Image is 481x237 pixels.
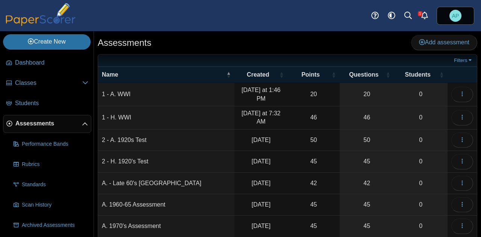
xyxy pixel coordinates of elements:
[251,201,270,208] time: Mar 13, 2025 at 10:27 AM
[287,130,340,151] td: 50
[279,71,284,78] span: Created : Activate to sort
[3,115,91,133] a: Assessments
[331,71,336,78] span: Points : Activate to sort
[251,223,270,229] time: May 5, 2025 at 8:28 AM
[251,180,270,186] time: Apr 1, 2025 at 10:46 AM
[11,216,91,234] a: Archived Assessments
[3,95,91,113] a: Students
[343,71,384,79] span: Questions
[394,194,448,215] a: 0
[98,36,151,49] h1: Assessments
[242,87,281,101] time: Sep 19, 2025 at 1:46 PM
[398,71,438,79] span: Students
[394,130,448,151] a: 0
[98,130,234,151] td: 2 - A. 1920s Test
[11,135,91,153] a: Performance Bands
[98,194,234,216] td: A. 1960-65 Assessment
[340,151,394,172] a: 45
[340,173,394,194] a: 42
[22,222,88,229] span: Archived Assessments
[15,99,88,107] span: Students
[291,71,330,79] span: Points
[98,173,234,194] td: A. - Late 60's [GEOGRAPHIC_DATA]
[340,216,394,237] a: 45
[287,216,340,237] td: 45
[15,79,82,87] span: Classes
[3,3,78,26] img: PaperScorer
[251,158,270,165] time: Oct 10, 2024 at 8:08 AM
[287,194,340,216] td: 45
[394,106,448,129] a: 0
[3,74,91,92] a: Classes
[238,71,278,79] span: Created
[340,130,394,151] a: 50
[11,176,91,194] a: Standards
[98,216,234,237] td: A. 1970's Assessment
[3,34,91,49] a: Create New
[394,173,448,194] a: 0
[340,194,394,215] a: 45
[102,71,225,79] span: Name
[340,106,394,129] a: 46
[3,21,78,27] a: PaperScorer
[386,71,390,78] span: Questions : Activate to sort
[251,137,270,143] time: Oct 11, 2024 at 11:49 AM
[98,151,234,172] td: 2 - H. 1920's Test
[437,7,474,25] a: Adam Pianka
[452,57,475,64] a: Filters
[3,54,91,72] a: Dashboard
[287,173,340,194] td: 42
[340,83,394,106] a: 20
[15,59,88,67] span: Dashboard
[419,39,469,45] span: Add assessment
[394,216,448,237] a: 0
[22,201,88,209] span: Scan History
[15,119,82,128] span: Assessments
[416,8,433,24] a: Alerts
[242,110,281,125] time: Sep 19, 2025 at 7:32 AM
[287,83,340,106] td: 20
[287,151,340,172] td: 45
[439,71,444,78] span: Students : Activate to sort
[98,83,234,106] td: 1 - A. WWI
[11,155,91,174] a: Rubrics
[11,196,91,214] a: Scan History
[411,35,477,50] a: Add assessment
[22,181,88,189] span: Standards
[98,106,234,130] td: 1 - H. WWI
[22,161,88,168] span: Rubrics
[394,83,448,106] a: 0
[452,13,459,18] span: Adam Pianka
[287,106,340,130] td: 46
[22,140,88,148] span: Performance Bands
[449,10,461,22] span: Adam Pianka
[226,71,231,78] span: Name : Activate to invert sorting
[394,151,448,172] a: 0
